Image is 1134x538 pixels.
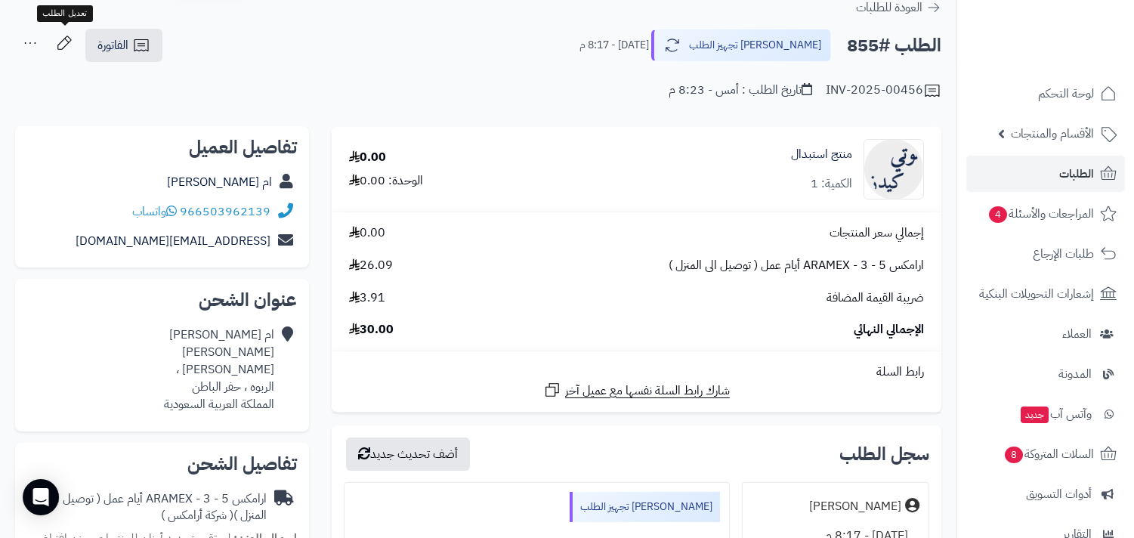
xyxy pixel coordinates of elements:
span: المراجعات والأسئلة [987,203,1094,224]
div: تعديل الطلب [37,5,93,22]
span: شارك رابط السلة نفسها مع عميل آخر [565,382,730,400]
span: لوحة التحكم [1038,83,1094,104]
span: أدوات التسويق [1026,484,1092,505]
span: 26.09 [349,257,393,274]
button: [PERSON_NAME] تجهيز الطلب [651,29,831,61]
span: وآتس آب [1019,403,1092,425]
span: 3.91 [349,289,385,307]
span: ضريبة القيمة المضافة [827,289,924,307]
div: ام [PERSON_NAME] [PERSON_NAME] [PERSON_NAME] ، الربوه ، حفر الباطن المملكة العربية السعودية [164,326,274,413]
div: 0.00 [349,149,386,166]
div: الكمية: 1 [811,175,852,193]
h2: عنوان الشحن [27,291,297,309]
h2: الطلب #855 [847,30,941,61]
img: logo-2.png [1031,24,1120,56]
a: منتج استبدال [791,146,852,163]
span: ( شركة أرامكس ) [161,506,233,524]
span: السلات المتروكة [1003,444,1094,465]
a: [EMAIL_ADDRESS][DOMAIN_NAME] [76,232,270,250]
a: المراجعات والأسئلة4 [966,196,1125,232]
span: الفاتورة [97,36,128,54]
div: تاريخ الطلب : أمس - 8:23 م [669,82,812,99]
a: وآتس آبجديد [966,396,1125,432]
span: 30.00 [349,321,394,339]
div: ارامكس ARAMEX - 3 - 5 أيام عمل ( توصيل الى المنزل ) [27,490,267,525]
span: المدونة [1058,363,1092,385]
a: ام [PERSON_NAME] [167,173,272,191]
div: INV-2025-00456 [826,82,941,100]
h3: سجل الطلب [839,445,929,463]
span: إشعارات التحويلات البنكية [979,283,1094,305]
span: الطلبات [1059,163,1094,184]
span: طلبات الإرجاع [1033,243,1094,264]
div: [PERSON_NAME] تجهيز الطلب [570,492,720,522]
span: جديد [1021,407,1049,423]
a: السلات المتروكة8 [966,436,1125,472]
span: 4 [988,206,1008,224]
a: إشعارات التحويلات البنكية [966,276,1125,312]
a: المدونة [966,356,1125,392]
a: طلبات الإرجاع [966,236,1125,272]
span: العملاء [1062,323,1092,345]
span: إجمالي سعر المنتجات [830,224,924,242]
a: شارك رابط السلة نفسها مع عميل آخر [543,381,730,400]
span: الإجمالي النهائي [854,321,924,339]
img: no_image-90x90.png [864,139,923,199]
h2: تفاصيل الشحن [27,455,297,473]
a: العملاء [966,316,1125,352]
h2: تفاصيل العميل [27,138,297,156]
div: الوحدة: 0.00 [349,172,423,190]
span: ارامكس ARAMEX - 3 - 5 أيام عمل ( توصيل الى المنزل ) [669,257,924,274]
a: الطلبات [966,156,1125,192]
button: أضف تحديث جديد [346,438,470,471]
span: 8 [1004,446,1024,464]
div: [PERSON_NAME] [809,498,901,515]
small: [DATE] - 8:17 م [579,38,649,53]
a: واتساب [132,203,177,221]
span: 0.00 [349,224,385,242]
span: الأقسام والمنتجات [1011,123,1094,144]
a: أدوات التسويق [966,476,1125,512]
a: الفاتورة [85,29,162,62]
a: لوحة التحكم [966,76,1125,112]
div: رابط السلة [338,363,935,381]
a: 966503962139 [180,203,270,221]
div: Open Intercom Messenger [23,479,59,515]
